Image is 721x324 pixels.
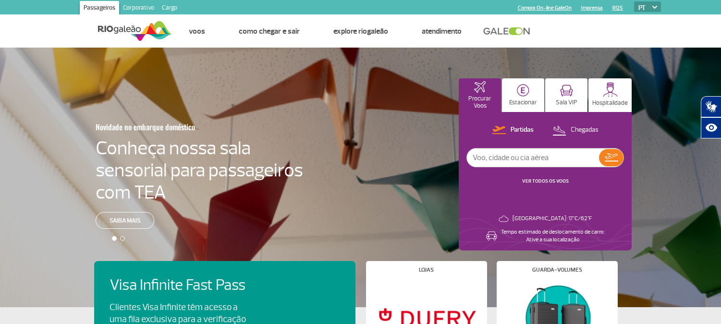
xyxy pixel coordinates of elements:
button: Estacionar [502,78,544,112]
a: Passageiros [80,1,119,16]
p: Chegadas [571,125,599,135]
button: Sala VIP [545,78,587,112]
img: vipRoom.svg [560,85,573,97]
p: Sala VIP [556,99,577,106]
img: hospitality.svg [603,82,618,97]
a: Explore RIOgaleão [333,26,388,36]
p: Partidas [511,125,534,135]
a: Compra On-line GaleOn [518,5,572,11]
a: Corporativo [119,1,158,16]
p: Procurar Voos [464,95,496,110]
h4: Lojas [419,267,434,273]
img: carParkingHome.svg [517,84,529,97]
a: Voos [189,26,205,36]
a: Saiba mais [96,212,154,229]
button: Hospitalidade [588,78,632,112]
button: Abrir recursos assistivos. [701,117,721,138]
button: VER TODOS OS VOOS [519,177,572,185]
p: Hospitalidade [592,100,628,107]
p: Tempo estimado de deslocamento de carro: Ative a sua localização [501,228,605,244]
button: Abrir tradutor de língua de sinais. [701,96,721,117]
input: Voo, cidade ou cia aérea [467,149,599,167]
p: [GEOGRAPHIC_DATA]: 17°C/62°F [513,215,592,223]
img: airplaneHomeActive.svg [474,81,486,93]
a: Atendimento [422,26,462,36]
h4: Visa Infinite Fast Pass [110,276,262,294]
h4: Conheça nossa sala sensorial para passageiros com TEA [96,137,303,203]
button: Chegadas [550,124,601,137]
a: Como chegar e sair [239,26,300,36]
button: Procurar Voos [459,78,501,112]
div: Plugin de acessibilidade da Hand Talk. [701,96,721,138]
a: Imprensa [581,5,603,11]
h3: Novidade no embarque doméstico [96,117,256,137]
h4: Guarda-volumes [532,267,582,273]
button: Partidas [489,124,537,137]
a: VER TODOS OS VOOS [522,178,569,184]
a: Cargo [158,1,181,16]
p: Estacionar [509,99,537,106]
a: RQS [612,5,623,11]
